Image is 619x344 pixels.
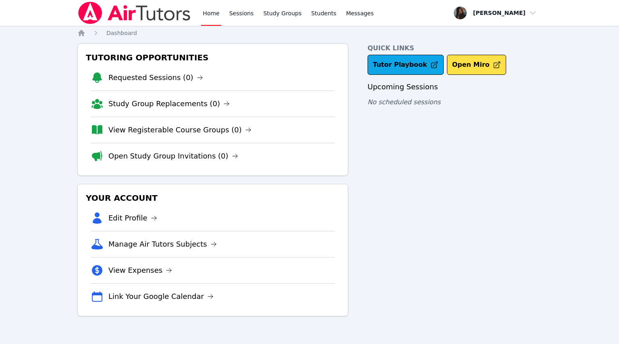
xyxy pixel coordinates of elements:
[108,239,217,250] a: Manage Air Tutors Subjects
[108,72,203,83] a: Requested Sessions (0)
[108,265,172,276] a: View Expenses
[368,55,444,75] a: Tutor Playbook
[108,212,157,224] a: Edit Profile
[108,124,251,136] a: View Registerable Course Groups (0)
[106,29,137,37] a: Dashboard
[447,55,506,75] button: Open Miro
[368,81,542,93] h3: Upcoming Sessions
[108,98,230,109] a: Study Group Replacements (0)
[368,43,542,53] h4: Quick Links
[77,2,191,24] img: Air Tutors
[368,98,440,106] span: No scheduled sessions
[84,191,341,205] h3: Your Account
[84,50,341,65] h3: Tutoring Opportunities
[108,291,214,302] a: Link Your Google Calendar
[108,150,238,162] a: Open Study Group Invitations (0)
[106,30,137,36] span: Dashboard
[77,29,542,37] nav: Breadcrumb
[346,9,374,17] span: Messages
